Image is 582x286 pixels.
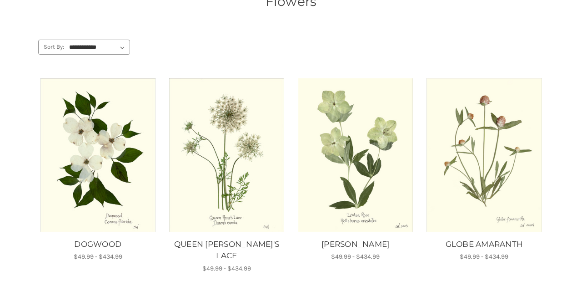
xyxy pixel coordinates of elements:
span: $49.99 - $434.99 [74,253,122,260]
label: Sort By: [39,40,64,54]
a: QUEEN ANNE'S LACE, Price range from $49.99 to $434.99 [167,239,286,262]
img: Unframed [40,78,156,232]
span: $49.99 - $434.99 [460,253,508,260]
a: LENTON ROSE, Price range from $49.99 to $434.99 [296,239,415,250]
img: Unframed [168,78,285,232]
img: Unframed [297,78,414,232]
span: $49.99 - $434.99 [331,253,380,260]
a: QUEEN ANNE'S LACE, Price range from $49.99 to $434.99 [168,78,285,232]
a: DOGWOOD, Price range from $49.99 to $434.99 [38,239,157,250]
a: LENTON ROSE, Price range from $49.99 to $434.99 [297,78,414,232]
a: DOGWOOD, Price range from $49.99 to $434.99 [40,78,156,232]
a: GLOBE AMARANTH, Price range from $49.99 to $434.99 [425,239,544,250]
img: Unframed [426,78,542,232]
span: $49.99 - $434.99 [202,265,251,272]
a: GLOBE AMARANTH, Price range from $49.99 to $434.99 [426,78,542,232]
